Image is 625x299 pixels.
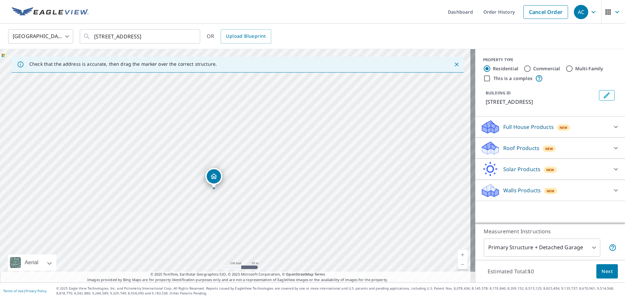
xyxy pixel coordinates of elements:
input: Search by address or latitude-longitude [94,27,187,46]
p: Measurement Instructions [484,227,617,235]
span: © 2025 TomTom, Earthstar Geographics SIO, © 2025 Microsoft Corporation, © [150,272,325,277]
a: Privacy Policy [25,289,47,293]
p: Full House Products [503,123,554,131]
div: Solar ProductsNew [480,161,620,177]
a: Cancel Order [523,5,568,19]
div: Roof ProductsNew [480,140,620,156]
div: OR [207,29,271,44]
p: Walls Products [503,186,541,194]
div: Aerial [8,254,56,271]
span: Next [602,267,613,276]
a: Terms of Use [3,289,23,293]
div: Full House ProductsNew [480,119,620,135]
span: New [560,125,568,130]
p: [STREET_ADDRESS] [486,98,596,106]
span: Upload Blueprint [226,32,266,40]
span: New [545,146,553,151]
label: This is a complex [493,75,533,82]
button: Close [452,60,461,69]
p: Check that the address is accurate, then drag the marker over the correct structure. [29,61,217,67]
a: OpenStreetMap [286,272,313,277]
a: Current Level 18, Zoom In [458,250,467,260]
label: Multi-Family [575,65,604,72]
p: Roof Products [503,144,539,152]
span: New [546,167,554,172]
p: Estimated Total: $0 [482,264,539,279]
div: Walls ProductsNew [480,183,620,198]
div: PROPERTY TYPE [483,57,617,63]
p: BUILDING ID [486,90,511,96]
label: Commercial [533,65,560,72]
img: EV Logo [12,7,89,17]
label: Residential [493,65,518,72]
button: Next [596,264,618,279]
p: | [3,289,47,293]
p: © 2025 Eagle View Technologies, Inc. and Pictometry International Corp. All Rights Reserved. Repo... [56,286,622,296]
span: New [547,188,555,194]
a: Upload Blueprint [221,29,271,44]
span: Your report will include the primary structure and a detached garage if one exists. [609,244,617,251]
div: AC [574,5,588,19]
p: Solar Products [503,165,540,173]
div: Aerial [23,254,40,271]
a: Current Level 18, Zoom Out [458,260,467,269]
div: Dropped pin, building 1, Residential property, 2329 Brawinal Ct Monroe, NC 28110 [205,168,222,188]
a: Terms [314,272,325,277]
div: Primary Structure + Detached Garage [484,238,600,257]
button: Edit building 1 [599,90,615,101]
div: [GEOGRAPHIC_DATA] [8,27,73,46]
